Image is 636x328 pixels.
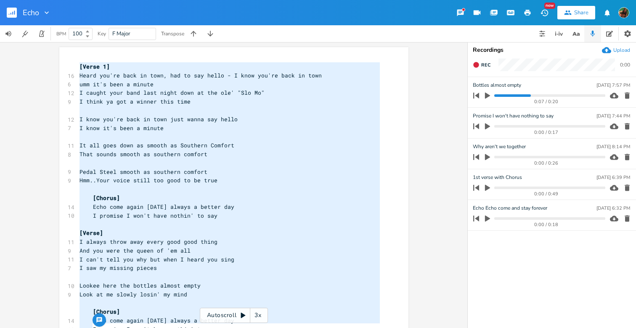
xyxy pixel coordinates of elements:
[79,150,207,158] span: That sounds smooth as southern comfort
[79,98,191,105] span: I think ya got a winner this time
[98,31,106,36] div: Key
[79,282,201,289] span: Lookee here the bottles almost empty
[596,114,630,118] div: [DATE] 7:44 PM
[79,212,217,219] span: I promise I won't have nothin' to say
[473,81,521,89] span: Bottles almost empty
[473,173,522,181] span: 1st verse with Chorus
[79,176,217,184] span: Hmm..Your voice still too good to be true
[79,115,238,123] span: I know you're back in town just wanna say hello
[473,112,554,120] span: Promise I won't have nothing to say
[23,9,39,16] span: Echo
[473,143,526,151] span: Why aren't we together
[618,7,629,18] img: Susan Rowe
[481,62,490,68] span: Rec
[79,124,164,132] span: I know it's been a minute
[488,161,605,165] div: 0:00 / 0:26
[79,256,234,263] span: I can't tell you why but when I heard you sing
[602,45,630,55] button: Upload
[93,308,120,315] span: [Chorus]
[596,83,630,88] div: [DATE] 7:57 PM
[93,194,120,202] span: [Chorus]
[574,9,588,16] div: Share
[488,130,605,135] div: 0:00 / 0:17
[596,144,630,149] div: [DATE] 8:14 PM
[469,58,494,72] button: Rec
[250,308,265,323] div: 3x
[79,264,157,272] span: I saw my missing pieces
[79,63,110,70] span: [Verse 1]
[596,175,630,180] div: [DATE] 6:39 PM
[79,89,265,96] span: I caught your band last night down at the ole' "Slo Mo"
[79,168,207,176] span: Pedal Steel smooth as southern comfort
[79,291,187,298] span: Look at me slowly losin' my mind
[473,47,631,53] div: Recordings
[488,99,605,104] div: 0:07 / 0:20
[557,6,595,19] button: Share
[488,222,605,227] div: 0:00 / 0:18
[596,206,630,211] div: [DATE] 6:32 PM
[79,317,234,324] span: Echo come again [DATE] always a better day
[79,80,154,88] span: umm it's been a minute
[613,47,630,53] div: Upload
[79,229,103,237] span: [Verse]
[473,204,547,212] span: Echo Echo come and stay forever
[79,247,191,254] span: And you were the queen of 'em all
[161,31,184,36] div: Transpose
[79,141,234,149] span: It all goes down as smooth as Southern Comfort
[112,30,130,37] span: F Major
[56,32,66,36] div: BPM
[488,192,605,196] div: 0:00 / 0:49
[200,308,268,323] div: Autoscroll
[620,62,630,67] div: 0:00
[79,203,234,211] span: Echo come again [DATE] always a better day
[79,238,217,245] span: I always throw away every good good thing
[536,5,553,20] button: New
[79,72,322,79] span: Heard you're back in town, had to say hello - I know you're back in town
[544,3,555,9] div: New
